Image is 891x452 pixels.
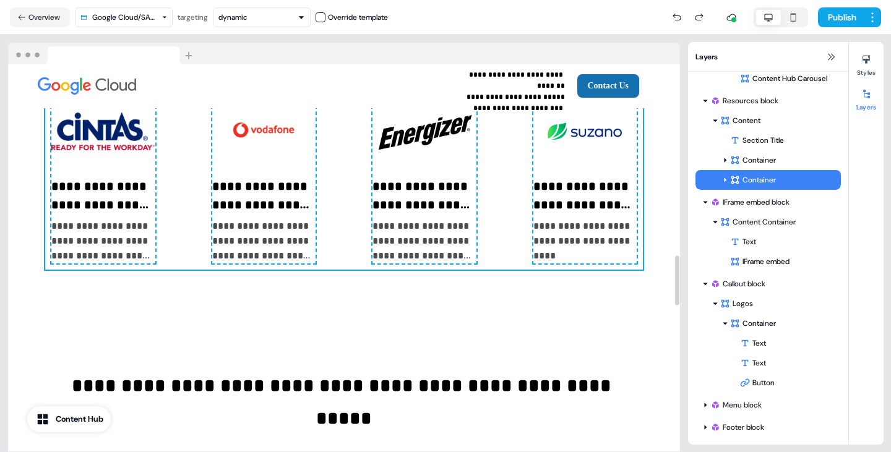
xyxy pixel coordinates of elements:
[740,337,841,349] div: Text
[695,373,841,393] div: Button
[710,278,836,290] div: Callout block
[577,74,640,98] button: Contact Us
[213,7,311,27] button: dynamic
[695,294,841,393] div: LogosContainerTextTextButton
[328,11,388,23] div: Override template
[730,255,841,268] div: IFrame embed
[695,274,841,393] div: Callout blockLogosContainerTextTextButton
[178,11,208,23] div: targeting
[695,417,841,437] div: Footer block
[730,174,836,186] div: Container
[695,313,841,393] div: ContainerTextTextButton
[695,395,841,415] div: Menu block
[849,84,884,111] button: Layers
[212,100,316,162] img: Thumbnail image
[695,69,841,88] div: Content Hub Carousel
[720,297,836,310] div: Logos
[695,91,841,190] div: Resources blockContentSection TitleContainerContainer
[695,353,841,373] div: Text
[740,357,841,369] div: Text
[730,134,841,147] div: Section Title
[695,232,841,252] div: Text
[818,7,864,27] button: Publish
[720,216,836,228] div: Content Container
[695,111,841,190] div: ContentSection TitleContainerContainer
[730,317,836,330] div: Container
[92,11,157,23] div: Google Cloud/SAP/Rise v2.2
[695,150,841,170] div: Container
[730,154,836,166] div: Container
[730,236,841,248] div: Text
[56,413,103,425] div: Content Hub
[695,333,841,353] div: Text
[740,377,841,389] div: Button
[710,196,836,208] div: IFrame embed block
[720,114,836,127] div: Content
[218,11,247,23] div: dynamic
[688,42,848,72] div: Layers
[38,77,235,95] div: Image
[695,212,841,271] div: Content ContainerTextIFrame embed
[740,72,841,85] div: Content Hub Carousel
[710,421,836,433] div: Footer block
[710,399,836,411] div: Menu block
[10,7,70,27] button: Overview
[372,100,476,162] img: Thumbnail image
[38,77,136,95] img: Image
[695,130,841,150] div: Section Title
[849,49,884,77] button: Styles
[710,95,836,107] div: Resources block
[533,100,637,162] img: Thumbnail image
[695,252,841,271] div: IFrame embed
[27,406,111,432] button: Content Hub
[51,100,155,162] img: Thumbnail image
[695,170,841,190] div: Container
[8,43,198,65] img: Browser topbar
[695,192,841,271] div: IFrame embed blockContent ContainerTextIFrame embed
